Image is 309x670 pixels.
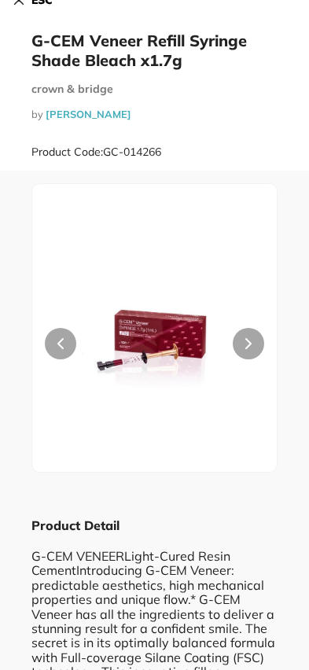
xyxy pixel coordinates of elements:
a: [PERSON_NAME] [46,108,131,120]
h2: G-CEM Veneer Refill Syringe Shade Bleach x1.7g [31,31,278,70]
small: by [31,109,278,120]
small: crown & bridge [31,83,278,96]
small: Product Code: GC-014266 [31,145,161,159]
b: Product Detail [31,517,120,533]
img: NDI2Nl8xLmpwZw [81,223,228,472]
